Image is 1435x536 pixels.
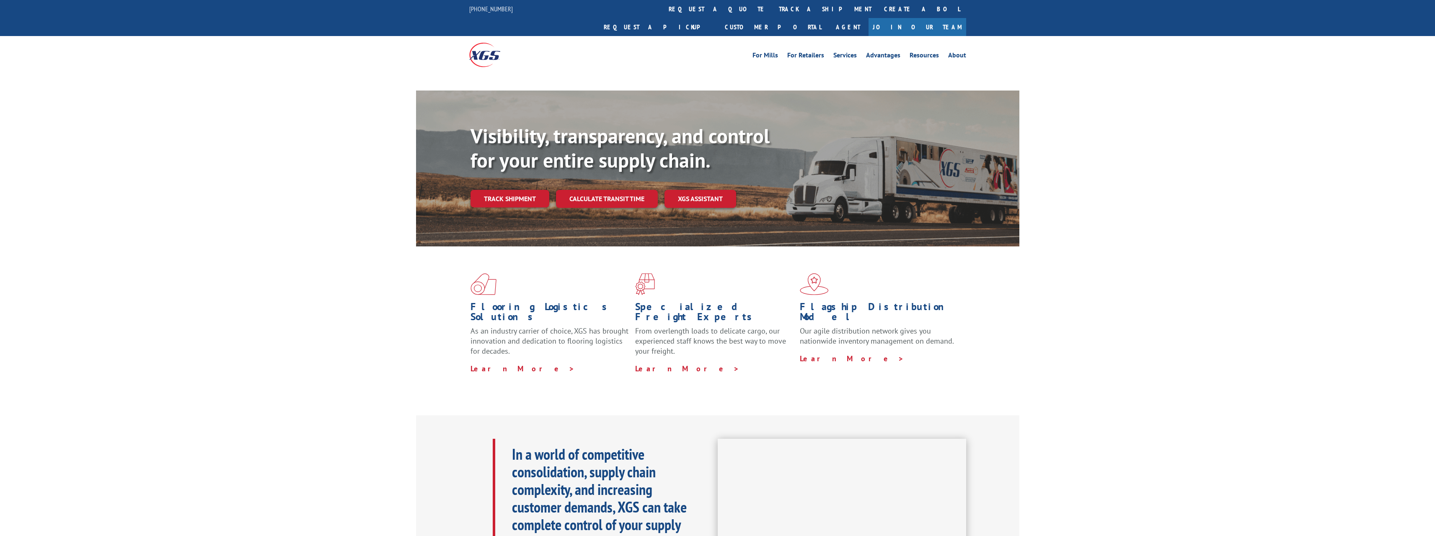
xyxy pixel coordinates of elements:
a: Learn More > [800,354,904,363]
img: xgs-icon-flagship-distribution-model-red [800,273,829,295]
a: Services [833,52,857,61]
img: xgs-icon-total-supply-chain-intelligence-red [471,273,496,295]
a: About [948,52,966,61]
h1: Flooring Logistics Solutions [471,302,629,326]
a: Customer Portal [719,18,827,36]
a: XGS ASSISTANT [664,190,736,208]
span: Our agile distribution network gives you nationwide inventory management on demand. [800,326,954,346]
a: [PHONE_NUMBER] [469,5,513,13]
a: Resources [910,52,939,61]
a: Join Our Team [869,18,966,36]
h1: Specialized Freight Experts [635,302,794,326]
a: Request a pickup [597,18,719,36]
a: Calculate transit time [556,190,658,208]
a: Track shipment [471,190,549,207]
img: xgs-icon-focused-on-flooring-red [635,273,655,295]
a: For Retailers [787,52,824,61]
a: Learn More > [635,364,739,373]
b: Visibility, transparency, and control for your entire supply chain. [471,123,770,173]
a: For Mills [752,52,778,61]
a: Learn More > [471,364,575,373]
a: Advantages [866,52,900,61]
h1: Flagship Distribution Model [800,302,958,326]
span: As an industry carrier of choice, XGS has brought innovation and dedication to flooring logistics... [471,326,628,356]
a: Agent [827,18,869,36]
p: From overlength loads to delicate cargo, our experienced staff knows the best way to move your fr... [635,326,794,363]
